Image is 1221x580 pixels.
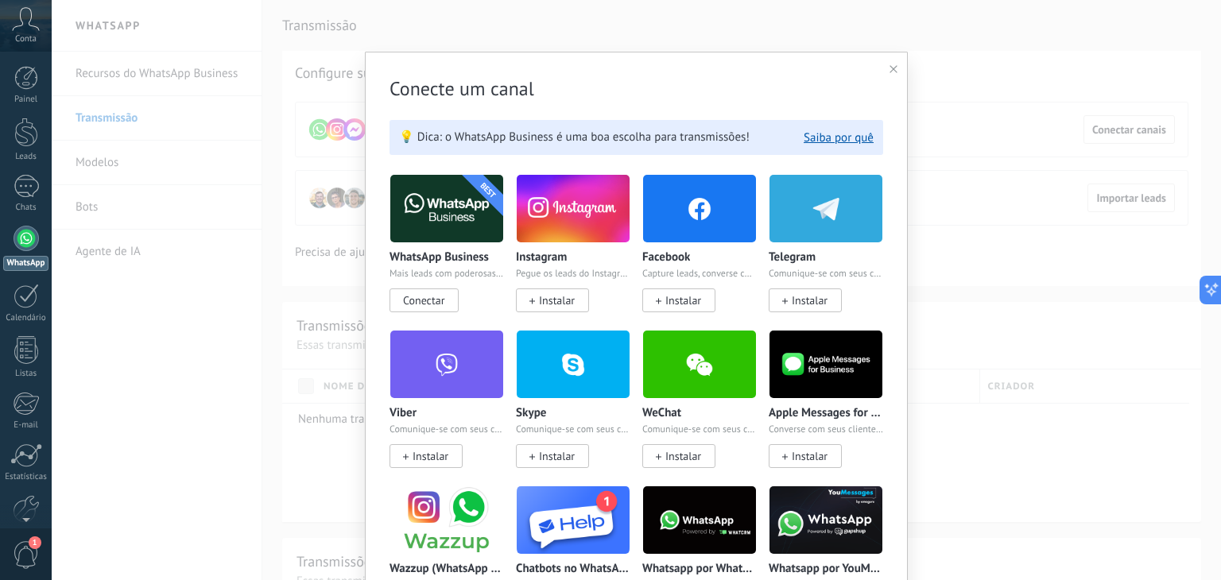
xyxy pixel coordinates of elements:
p: Comunique-se com seus clientes diretamente da Kommo. [642,424,757,435]
span: Instalar [413,449,448,463]
img: logo_main.png [390,170,503,247]
div: BEST [440,143,536,238]
p: Whatsapp por Whatcrm e Telphin [642,563,757,576]
img: wechat.png [643,326,756,403]
img: viber.png [390,326,503,403]
div: Viber [390,330,516,485]
span: 1 [29,536,41,549]
span: Conectar [403,293,444,307]
span: Instalar [792,449,828,463]
div: WhatsApp Business [390,174,516,330]
img: instagram.png [517,170,630,247]
p: Capture leads, converse com eles e obtenha a meta com anúncios [642,269,757,280]
div: Facebook [642,174,769,330]
p: Whatsapp por YouMessages [769,563,883,576]
p: Viber [390,407,417,420]
img: logo_main.png [517,481,630,559]
p: Converse com seus clientes através do iMessage [769,424,883,435]
div: E-mail [3,420,49,431]
p: Wazzup (WhatsApp & Instagram) [390,563,504,576]
img: telegram.png [769,170,882,247]
img: logo_main.png [390,481,503,559]
button: Saiba por quê [804,130,874,145]
span: Conta [15,34,37,44]
div: Instagram [516,174,642,330]
div: WhatsApp [3,256,48,271]
span: Instalar [539,449,575,463]
span: Instalar [539,293,575,307]
div: Listas [3,369,49,379]
div: Painel [3,95,49,105]
p: Instagram [516,251,567,265]
p: Mais leads com poderosas ferramentas do Whatsapp [390,269,504,280]
p: Telegram [769,251,816,265]
div: Estatísticas [3,472,49,482]
p: WhatsApp Business [390,251,489,265]
h3: Conecte um canal [390,76,883,101]
p: Comunique-se com seus clientes diretamente da Kommo. [390,424,504,435]
img: logo_main.png [769,326,882,403]
p: Comunique-se com seus clientes diretamente da Kommo. [516,424,630,435]
span: 💡 Dica: o WhatsApp Business é uma boa escolha para transmissões! [399,130,750,145]
p: WeChat [642,407,681,420]
img: logo_main.png [769,481,882,559]
img: logo_main.png [643,481,756,559]
img: facebook.png [643,170,756,247]
p: Pegue os leads do Instagram e mantenha-os conversando sem sair da [PERSON_NAME] [516,269,630,280]
img: skype.png [517,326,630,403]
p: Apple Messages for Business [769,407,883,420]
div: Skype [516,330,642,485]
div: Chats [3,203,49,213]
div: WeChat [642,330,769,485]
div: Apple Messages for Business [769,330,883,485]
p: Comunique-se com seus clientes diretamente da Kommo. [769,269,883,280]
span: Instalar [665,449,701,463]
p: Facebook [642,251,690,265]
span: Instalar [792,293,828,307]
div: Calendário [3,313,49,323]
div: Leads [3,152,49,162]
div: Telegram [769,174,883,330]
p: Skype [516,407,546,420]
span: Instalar [665,293,701,307]
p: Chatbots no WhatsApp [516,563,630,576]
